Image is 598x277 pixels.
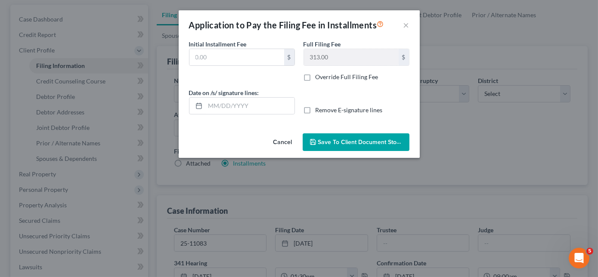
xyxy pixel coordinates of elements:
label: Date on /s/ signature lines: [189,88,259,97]
input: 0.00 [189,49,284,65]
button: Cancel [266,134,299,151]
iframe: Intercom live chat [569,248,589,268]
div: $ [399,49,409,65]
label: Remove E-signature lines [316,106,383,114]
label: Initial Installment Fee [189,40,247,49]
label: Full Filing Fee [304,40,341,49]
input: MM/DD/YYYY [205,98,294,114]
span: 5 [586,248,593,255]
span: Save to Client Document Storage [318,138,409,146]
button: Save to Client Document Storage [303,133,409,151]
input: 0.00 [304,49,399,65]
div: Application to Pay the Filing Fee in Installments [189,19,384,31]
label: Override Full Filing Fee [316,73,378,81]
button: × [403,20,409,30]
div: $ [284,49,294,65]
